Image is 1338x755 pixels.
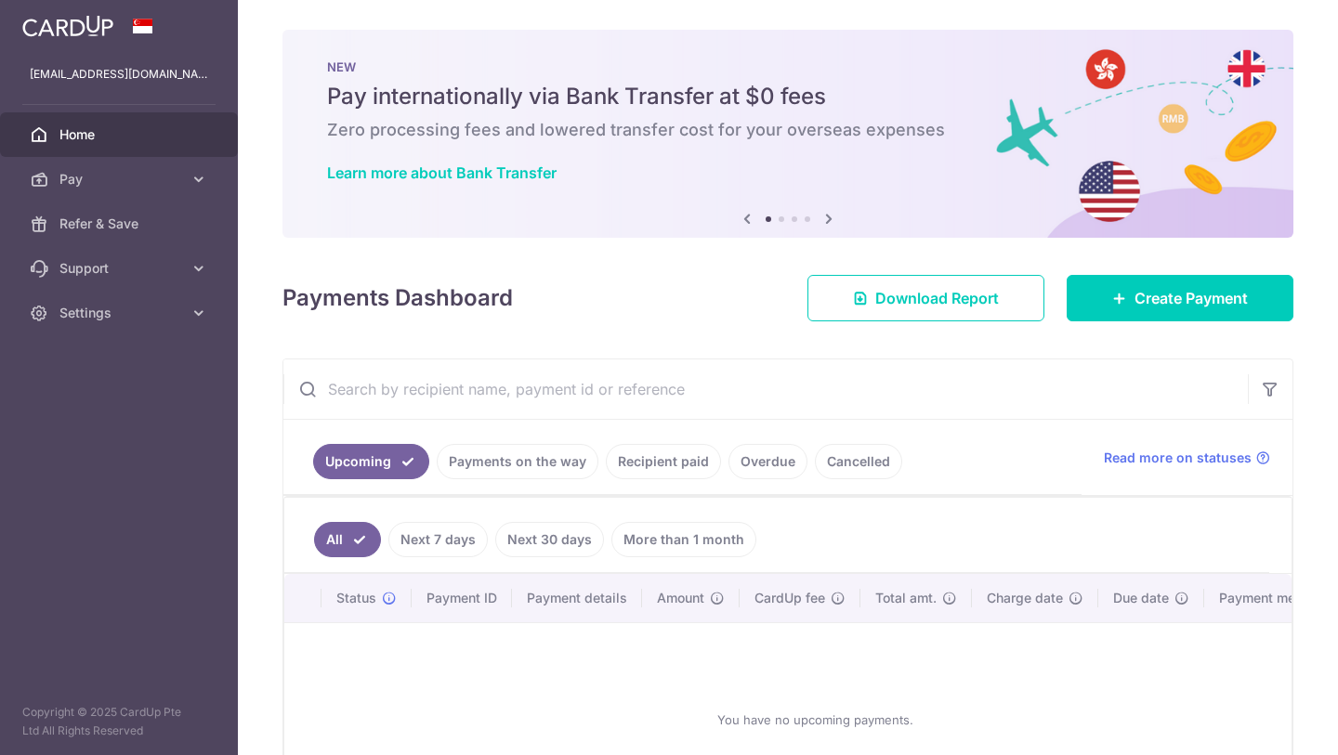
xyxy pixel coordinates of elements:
a: Overdue [728,444,807,479]
img: CardUp [22,15,113,37]
a: Upcoming [313,444,429,479]
a: Payments on the way [437,444,598,479]
span: Support [59,259,182,278]
a: Learn more about Bank Transfer [327,163,557,182]
a: Read more on statuses [1104,449,1270,467]
a: Download Report [807,275,1044,321]
a: Next 30 days [495,522,604,557]
p: NEW [327,59,1249,74]
h4: Payments Dashboard [282,281,513,315]
span: Status [336,589,376,607]
span: Due date [1113,589,1169,607]
span: CardUp fee [754,589,825,607]
p: [EMAIL_ADDRESS][DOMAIN_NAME] [30,65,208,84]
span: Home [59,125,182,144]
span: Total amt. [875,589,937,607]
span: Read more on statuses [1104,449,1252,467]
span: Pay [59,170,182,189]
img: Bank transfer banner [282,30,1293,238]
a: Recipient paid [606,444,721,479]
input: Search by recipient name, payment id or reference [283,359,1248,419]
span: Settings [59,304,182,322]
a: Next 7 days [388,522,488,557]
span: Amount [657,589,704,607]
h5: Pay internationally via Bank Transfer at $0 fees [327,82,1249,111]
span: Refer & Save [59,215,182,233]
a: Create Payment [1067,275,1293,321]
th: Payment ID [412,574,512,622]
h6: Zero processing fees and lowered transfer cost for your overseas expenses [327,119,1249,141]
span: Charge date [987,589,1063,607]
th: Payment details [512,574,642,622]
span: Create Payment [1135,287,1248,309]
a: Cancelled [815,444,902,479]
span: Download Report [875,287,999,309]
a: More than 1 month [611,522,756,557]
a: All [314,522,381,557]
